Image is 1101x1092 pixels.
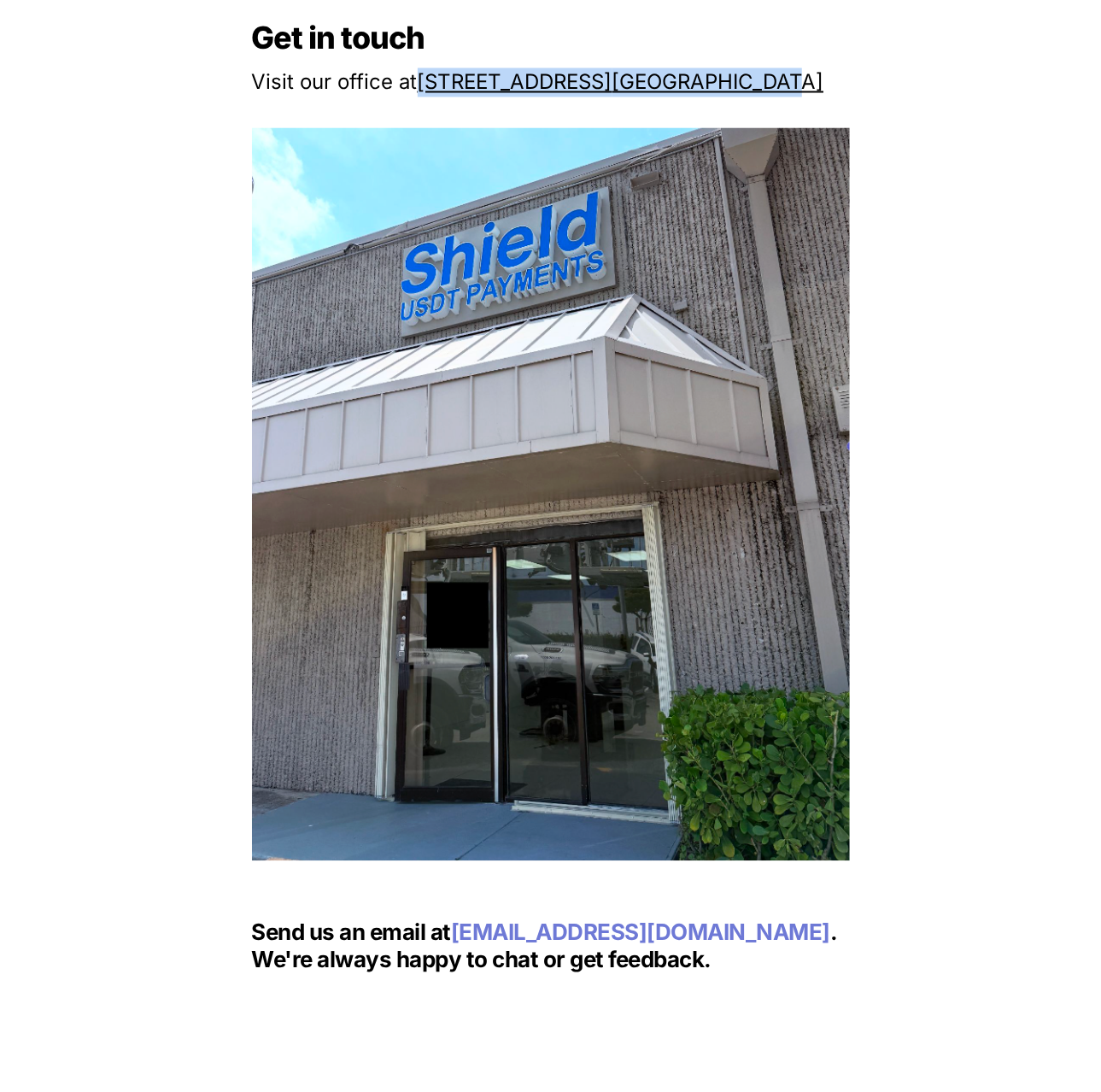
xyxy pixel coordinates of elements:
span: [EMAIL_ADDRESS][DOMAIN_NAME] [451,919,830,946]
span: Get in touch [252,20,425,57]
span: . We're always happy to chat or get feedback. [252,919,842,974]
span: Visit our office at [252,70,418,95]
u: [GEOGRAPHIC_DATA] [612,70,824,95]
a: [EMAIL_ADDRESS][DOMAIN_NAME] [451,927,830,944]
span: Send us an email at [252,919,452,946]
u: [STREET_ADDRESS] [418,70,612,95]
